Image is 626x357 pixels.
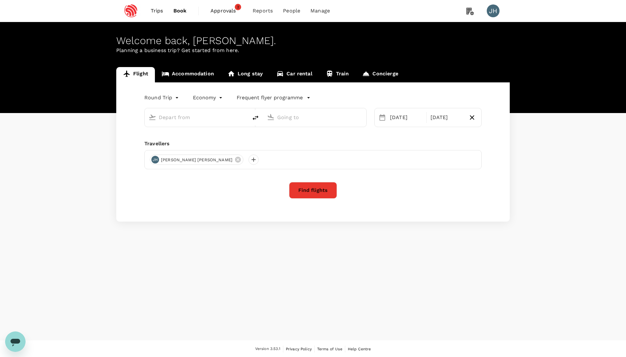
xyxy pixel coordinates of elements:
[151,156,159,163] div: JH
[317,346,342,353] a: Terms of Use
[270,67,319,82] a: Car rental
[348,346,371,353] a: Help Centre
[319,67,356,82] a: Train
[221,67,270,82] a: Long stay
[237,94,303,102] p: Frequent flyer programme
[144,140,482,148] div: Travellers
[248,110,263,125] button: delete
[362,117,363,118] button: Open
[428,111,466,124] div: [DATE]
[283,7,300,15] span: People
[144,93,180,103] div: Round Trip
[317,347,342,351] span: Terms of Use
[116,4,146,18] img: Espressif Systems Singapore Pte Ltd
[286,346,312,353] a: Privacy Policy
[116,47,510,54] p: Planning a business trip? Get started from here.
[277,112,353,122] input: Going to
[116,35,510,47] div: Welcome back , [PERSON_NAME] .
[387,111,425,124] div: [DATE]
[5,331,26,352] iframe: Button to launch messaging window
[355,67,405,82] a: Concierge
[253,7,273,15] span: Reports
[310,7,330,15] span: Manage
[157,157,236,163] span: [PERSON_NAME] [PERSON_NAME]
[173,7,187,15] span: Book
[243,117,245,118] button: Open
[255,346,280,352] span: Version 3.53.1
[151,7,163,15] span: Trips
[159,112,234,122] input: Depart from
[150,155,243,165] div: JH[PERSON_NAME] [PERSON_NAME]
[235,4,241,10] span: 2
[193,93,224,103] div: Economy
[155,67,221,82] a: Accommodation
[116,67,155,82] a: Flight
[487,4,500,17] div: JH
[348,347,371,351] span: Help Centre
[210,7,242,15] span: Approvals
[237,94,310,102] button: Frequent flyer programme
[289,182,337,199] button: Find flights
[286,347,312,351] span: Privacy Policy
